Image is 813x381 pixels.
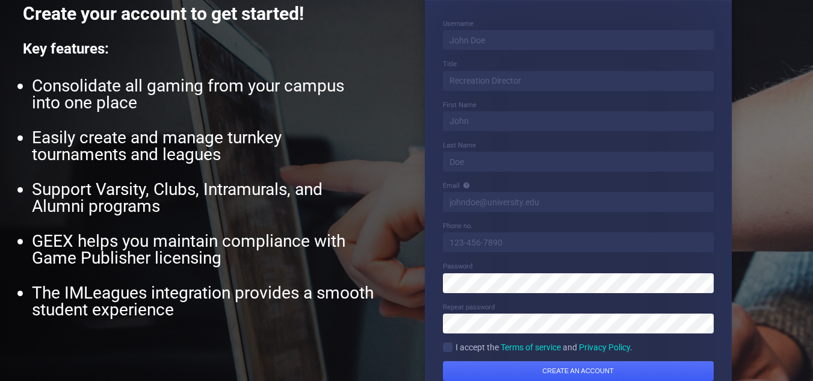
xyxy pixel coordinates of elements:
h4: Key features: [23,40,384,58]
li: Consolidate all gaming from your campus into one place [32,78,375,111]
a: Privacy Policy [579,342,630,352]
a: Terms of service [501,342,561,352]
h3: Create your account to get started! [23,2,384,25]
span: Password [443,262,472,270]
span: Last Name [443,141,476,149]
span: Repeat password [443,303,495,311]
span: Email [443,182,460,190]
input: John [443,111,714,131]
li: Easily create and manage turnkey tournaments and leagues [32,129,375,163]
span: I accept the and . [456,342,632,352]
button: Create an account [443,361,714,381]
span: Title [443,60,457,68]
span: Phone no. [443,222,472,230]
span: First Name [443,101,477,109]
span: Username [443,20,474,28]
input: John Doe [443,30,714,50]
input: 123-456-7890 [443,232,714,252]
li: GEEX helps you maintain compliance with Game Publisher licensing [32,233,375,267]
input: johndoe@university.edu [443,192,714,212]
li: The IMLeagues integration provides a smooth student experience [32,285,375,318]
input: Recreation Director [443,71,714,91]
input: Doe [443,152,714,172]
li: Support Varsity, Clubs, Intramurals, and Alumni programs [32,181,375,215]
